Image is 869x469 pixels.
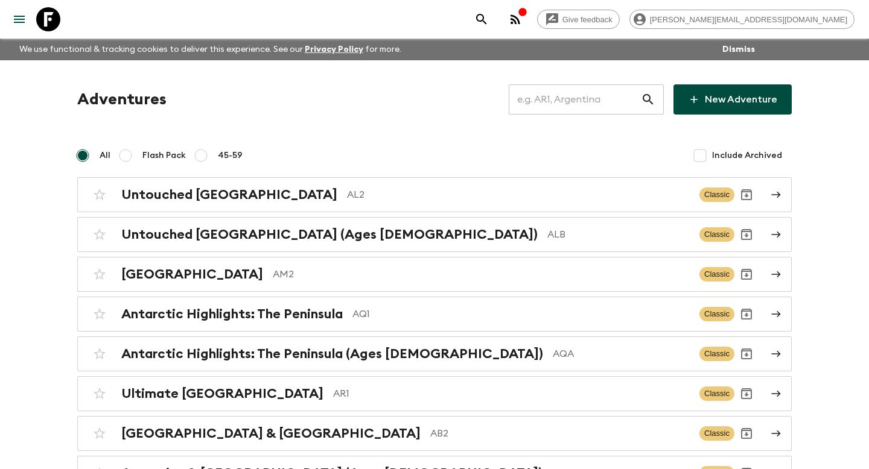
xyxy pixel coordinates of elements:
[734,342,759,366] button: Archive
[509,83,641,116] input: e.g. AR1, Argentina
[121,306,343,322] h2: Antarctic Highlights: The Peninsula
[712,150,782,162] span: Include Archived
[121,227,538,242] h2: Untouched [GEOGRAPHIC_DATA] (Ages [DEMOGRAPHIC_DATA])
[7,7,31,31] button: menu
[734,262,759,286] button: Archive
[734,382,759,406] button: Archive
[142,150,186,162] span: Flash Pack
[734,421,759,445] button: Archive
[547,227,690,242] p: ALB
[77,376,792,411] a: Ultimate [GEOGRAPHIC_DATA]AR1ClassicArchive
[333,386,690,401] p: AR1
[121,266,263,282] h2: [GEOGRAPHIC_DATA]
[699,267,734,282] span: Classic
[77,177,792,212] a: Untouched [GEOGRAPHIC_DATA]AL2ClassicArchive
[121,386,323,401] h2: Ultimate [GEOGRAPHIC_DATA]
[14,39,406,60] p: We use functional & tracking cookies to deliver this experience. See our for more.
[305,45,363,54] a: Privacy Policy
[430,426,690,441] p: AB2
[347,187,690,202] p: AL2
[734,302,759,326] button: Archive
[719,41,758,58] button: Dismiss
[77,416,792,451] a: [GEOGRAPHIC_DATA] & [GEOGRAPHIC_DATA]AB2ClassicArchive
[470,7,494,31] button: search adventures
[352,307,690,321] p: AQ1
[699,307,734,321] span: Classic
[77,336,792,371] a: Antarctic Highlights: The Peninsula (Ages [DEMOGRAPHIC_DATA])AQAClassicArchive
[100,150,110,162] span: All
[553,347,690,361] p: AQA
[121,426,421,441] h2: [GEOGRAPHIC_DATA] & [GEOGRAPHIC_DATA]
[218,150,243,162] span: 45-59
[556,15,619,24] span: Give feedback
[734,183,759,207] button: Archive
[77,87,167,112] h1: Adventures
[673,84,792,115] a: New Adventure
[77,217,792,252] a: Untouched [GEOGRAPHIC_DATA] (Ages [DEMOGRAPHIC_DATA])ALBClassicArchive
[273,267,690,282] p: AM2
[699,187,734,202] span: Classic
[77,297,792,332] a: Antarctic Highlights: The PeninsulaAQ1ClassicArchive
[121,187,337,203] h2: Untouched [GEOGRAPHIC_DATA]
[699,426,734,441] span: Classic
[643,15,854,24] span: [PERSON_NAME][EMAIL_ADDRESS][DOMAIN_NAME]
[121,346,543,362] h2: Antarctic Highlights: The Peninsula (Ages [DEMOGRAPHIC_DATA])
[699,227,734,242] span: Classic
[734,222,759,247] button: Archive
[699,386,734,401] span: Classic
[77,257,792,292] a: [GEOGRAPHIC_DATA]AM2ClassicArchive
[629,10,855,29] div: [PERSON_NAME][EMAIL_ADDRESS][DOMAIN_NAME]
[537,10,620,29] a: Give feedback
[699,347,734,361] span: Classic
